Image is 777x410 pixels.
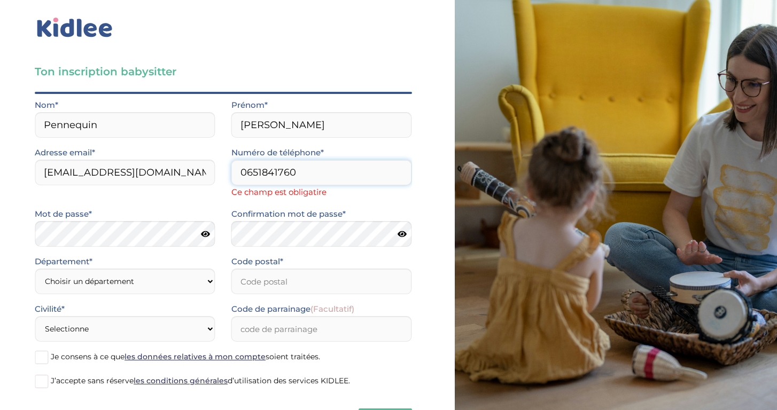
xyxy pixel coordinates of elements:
[231,207,346,221] label: Confirmation mot de passe*
[231,302,354,316] label: Code de parrainage
[35,112,215,138] input: Nom
[35,255,92,269] label: Département*
[231,98,268,112] label: Prénom*
[310,304,354,314] span: (Facultatif)
[35,64,412,79] h3: Ton inscription babysitter
[231,112,412,138] input: Prénom
[125,352,266,361] a: les données relatives à mon compte
[51,376,350,385] span: J’accepte sans réserve d’utilisation des services KIDLEE.
[35,207,92,221] label: Mot de passe*
[231,316,412,342] input: code de parrainage
[35,146,95,160] label: Adresse email*
[134,376,228,385] a: les conditions générales
[231,269,412,294] input: Code postal
[51,352,320,361] span: Je consens à ce que soient traitées.
[231,160,412,185] input: Numero de telephone
[35,160,215,185] input: Email
[231,185,412,199] span: Ce champ est obligatire
[35,302,65,316] label: Civilité*
[35,15,115,40] img: logo_kidlee_bleu
[231,255,283,269] label: Code postal*
[231,146,324,160] label: Numéro de téléphone*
